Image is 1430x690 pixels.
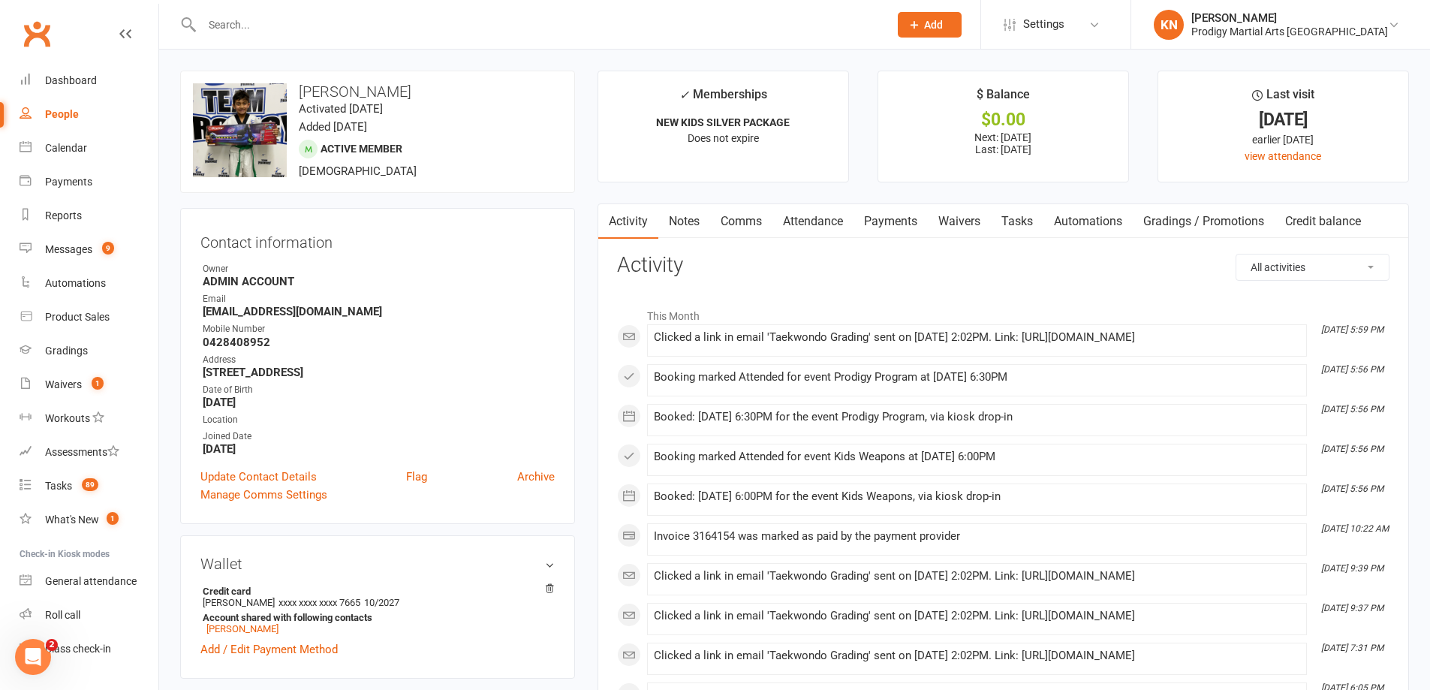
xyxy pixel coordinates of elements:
h3: Activity [617,254,1389,277]
div: Booking marked Attended for event Prodigy Program at [DATE] 6:30PM [654,371,1300,384]
strong: [DATE] [203,396,555,409]
div: Assessments [45,446,119,458]
span: 2 [46,639,58,651]
div: Prodigy Martial Arts [GEOGRAPHIC_DATA] [1191,25,1388,38]
div: Booked: [DATE] 6:00PM for the event Kids Weapons, via kiosk drop-in [654,490,1300,503]
div: Invoice 3164154 was marked as paid by the payment provider [654,530,1300,543]
div: Calendar [45,142,87,154]
i: [DATE] 9:37 PM [1321,603,1383,613]
span: Active member [321,143,402,155]
a: Calendar [20,131,158,165]
a: General attendance kiosk mode [20,565,158,598]
a: Automations [1043,204,1133,239]
a: Attendance [772,204,853,239]
a: Update Contact Details [200,468,317,486]
span: 10/2027 [364,597,399,608]
a: Tasks 89 [20,469,158,503]
span: Settings [1023,8,1064,41]
a: Archive [517,468,555,486]
i: [DATE] 5:59 PM [1321,324,1383,335]
i: [DATE] 5:56 PM [1321,404,1383,414]
a: People [20,98,158,131]
span: 89 [82,478,98,491]
iframe: Intercom live chat [15,639,51,675]
strong: ADMIN ACCOUNT [203,275,555,288]
div: [PERSON_NAME] [1191,11,1388,25]
div: Clicked a link in email 'Taekwondo Grading' sent on [DATE] 2:02PM. Link: [URL][DOMAIN_NAME] [654,331,1300,344]
div: KN [1154,10,1184,40]
div: Dashboard [45,74,97,86]
span: Add [924,19,943,31]
a: Class kiosk mode [20,632,158,666]
a: Notes [658,204,710,239]
button: Add [898,12,962,38]
strong: 0428408952 [203,336,555,349]
a: Messages 9 [20,233,158,267]
div: Clicked a link in email 'Taekwondo Grading' sent on [DATE] 2:02PM. Link: [URL][DOMAIN_NAME] [654,570,1300,583]
strong: [EMAIL_ADDRESS][DOMAIN_NAME] [203,305,555,318]
i: [DATE] 9:39 PM [1321,563,1383,574]
div: Product Sales [45,311,110,323]
div: Tasks [45,480,72,492]
div: Memberships [679,85,767,113]
div: Gradings [45,345,88,357]
i: [DATE] 5:56 PM [1321,484,1383,494]
a: view attendance [1245,150,1321,162]
div: $0.00 [892,112,1115,128]
div: Joined Date [203,429,555,444]
a: Automations [20,267,158,300]
a: [PERSON_NAME] [206,623,278,634]
img: image1695784947.png [193,83,287,177]
h3: Contact information [200,228,555,251]
div: Booked: [DATE] 6:30PM for the event Prodigy Program, via kiosk drop-in [654,411,1300,423]
i: [DATE] 10:22 AM [1321,523,1389,534]
strong: [STREET_ADDRESS] [203,366,555,379]
div: Workouts [45,412,90,424]
span: 9 [102,242,114,255]
input: Search... [197,14,878,35]
p: Next: [DATE] Last: [DATE] [892,131,1115,155]
div: Roll call [45,609,80,621]
div: Clicked a link in email 'Taekwondo Grading' sent on [DATE] 2:02PM. Link: [URL][DOMAIN_NAME] [654,610,1300,622]
h3: Wallet [200,556,555,572]
span: 1 [107,512,119,525]
div: Reports [45,209,82,221]
div: earlier [DATE] [1172,131,1395,148]
a: Add / Edit Payment Method [200,640,338,658]
a: What's New1 [20,503,158,537]
div: Messages [45,243,92,255]
div: Payments [45,176,92,188]
h3: [PERSON_NAME] [193,83,562,100]
i: [DATE] 7:31 PM [1321,643,1383,653]
a: Payments [20,165,158,199]
a: Manage Comms Settings [200,486,327,504]
a: Workouts [20,402,158,435]
a: Dashboard [20,64,158,98]
li: This Month [617,300,1389,324]
div: People [45,108,79,120]
a: Clubworx [18,15,56,53]
strong: Account shared with following contacts [203,612,547,623]
div: Mobile Number [203,322,555,336]
span: [DEMOGRAPHIC_DATA] [299,164,417,178]
i: [DATE] 5:56 PM [1321,364,1383,375]
strong: [DATE] [203,442,555,456]
a: Activity [598,204,658,239]
a: Gradings [20,334,158,368]
strong: Credit card [203,586,547,597]
div: Owner [203,262,555,276]
a: Roll call [20,598,158,632]
a: Payments [853,204,928,239]
strong: NEW KIDS SILVER PACKAGE [656,116,790,128]
i: [DATE] 5:56 PM [1321,444,1383,454]
div: What's New [45,514,99,526]
a: Credit balance [1275,204,1371,239]
a: Tasks [991,204,1043,239]
div: Class check-in [45,643,111,655]
div: Address [203,353,555,367]
a: Waivers [928,204,991,239]
a: Assessments [20,435,158,469]
span: xxxx xxxx xxxx 7665 [278,597,360,608]
a: Gradings / Promotions [1133,204,1275,239]
div: Date of Birth [203,383,555,397]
